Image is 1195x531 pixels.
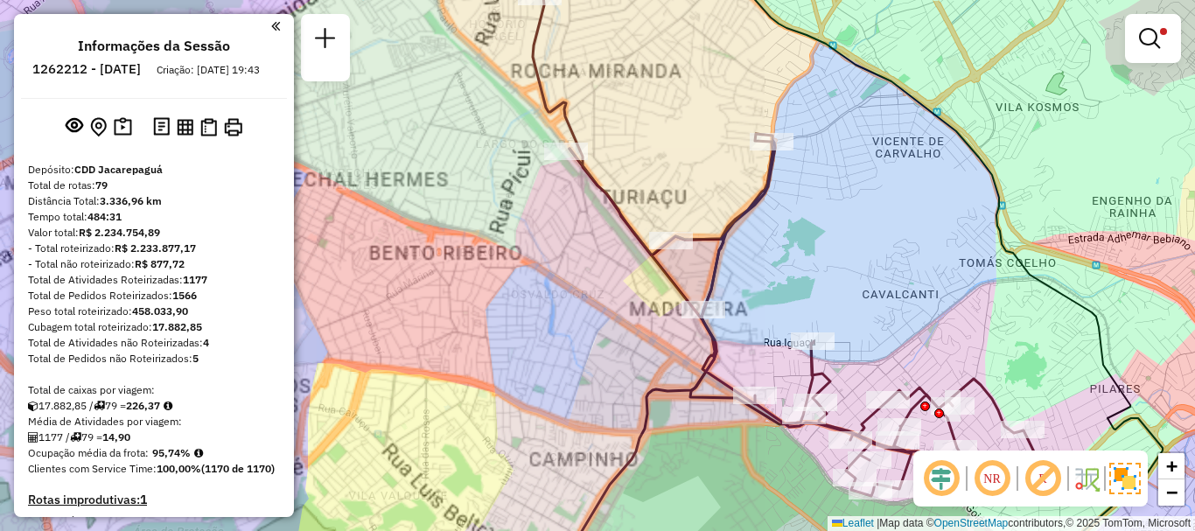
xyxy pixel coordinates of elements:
div: Total de Atividades não Roteirizadas: [28,335,280,351]
h4: Rotas improdutivas: [28,493,280,507]
div: Total de Atividades Roteirizadas: [28,272,280,288]
div: Criação: [DATE] 19:43 [150,62,267,78]
span: Exibir rótulo [1022,458,1064,500]
strong: 484:31 [87,210,122,223]
h6: 1262212 - [DATE] [32,61,141,77]
strong: 3.336,96 km [100,194,162,207]
div: Valor total: [28,225,280,241]
div: Distância Total: [28,193,280,209]
strong: 226,37 [126,399,160,412]
strong: 100,00% [157,462,201,475]
button: Visualizar relatório de Roteirização [173,115,197,138]
div: Total de Pedidos Roteirizados: [28,288,280,304]
i: Total de rotas [94,401,105,411]
a: Zoom in [1158,453,1185,479]
i: Total de rotas [70,432,81,443]
h4: Rotas vários dias: [28,514,280,529]
span: Ocultar NR [971,458,1013,500]
strong: 4 [203,336,209,349]
strong: CDD Jacarepaguá [74,163,163,176]
strong: 1 [140,492,147,507]
strong: 5 [192,352,199,365]
em: Média calculada utilizando a maior ocupação (%Peso ou %Cubagem) de cada rota da sessão. Rotas cro... [194,448,203,458]
strong: R$ 2.233.877,17 [115,241,196,255]
strong: 1177 [183,273,207,286]
button: Painel de Sugestão [110,114,136,141]
div: Total de Pedidos não Roteirizados: [28,351,280,367]
i: Total de Atividades [28,432,38,443]
div: - Total não roteirizado: [28,256,280,272]
strong: 79 [95,178,108,192]
button: Imprimir Rotas [220,115,246,140]
strong: 14,90 [102,430,130,444]
button: Centralizar mapa no depósito ou ponto de apoio [87,114,110,141]
strong: R$ 2.234.754,89 [79,226,160,239]
div: Depósito: [28,162,280,178]
span: + [1166,455,1178,477]
button: Exibir sessão original [62,113,87,141]
div: Map data © contributors,© 2025 TomTom, Microsoft [828,516,1195,531]
div: Cubagem total roteirizado: [28,319,280,335]
a: Zoom out [1158,479,1185,506]
div: 17.882,85 / 79 = [28,398,280,414]
span: − [1166,481,1178,503]
i: Cubagem total roteirizado [28,401,38,411]
strong: 95,74% [152,446,191,459]
img: Fluxo de ruas [1073,465,1101,493]
strong: R$ 877,72 [135,257,185,270]
span: | [877,517,879,529]
button: Visualizar Romaneio [197,115,220,140]
a: Clique aqui para minimizar o painel [271,16,280,36]
strong: 0 [127,514,134,529]
div: Média de Atividades por viagem: [28,414,280,430]
a: Nova sessão e pesquisa [308,21,343,60]
a: Exibir filtros [1132,21,1174,56]
strong: 1566 [172,289,197,302]
h4: Informações da Sessão [78,38,230,54]
div: Peso total roteirizado: [28,304,280,319]
div: Total de rotas: [28,178,280,193]
div: Total de caixas por viagem: [28,382,280,398]
strong: 17.882,85 [152,320,202,333]
a: OpenStreetMap [934,517,1009,529]
span: Ocultar deslocamento [920,458,962,500]
strong: (1170 de 1170) [201,462,275,475]
div: - Total roteirizado: [28,241,280,256]
img: Exibir/Ocultar setores [1109,463,1141,494]
span: Clientes com Service Time: [28,462,157,475]
i: Meta Caixas/viagem: 221,30 Diferença: 5,07 [164,401,172,411]
a: Leaflet [832,517,874,529]
span: Filtro Ativo [1160,28,1167,35]
div: Tempo total: [28,209,280,225]
span: Ocupação média da frota: [28,446,149,459]
button: Logs desbloquear sessão [150,114,173,141]
div: 1177 / 79 = [28,430,280,445]
strong: 458.033,90 [132,304,188,318]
